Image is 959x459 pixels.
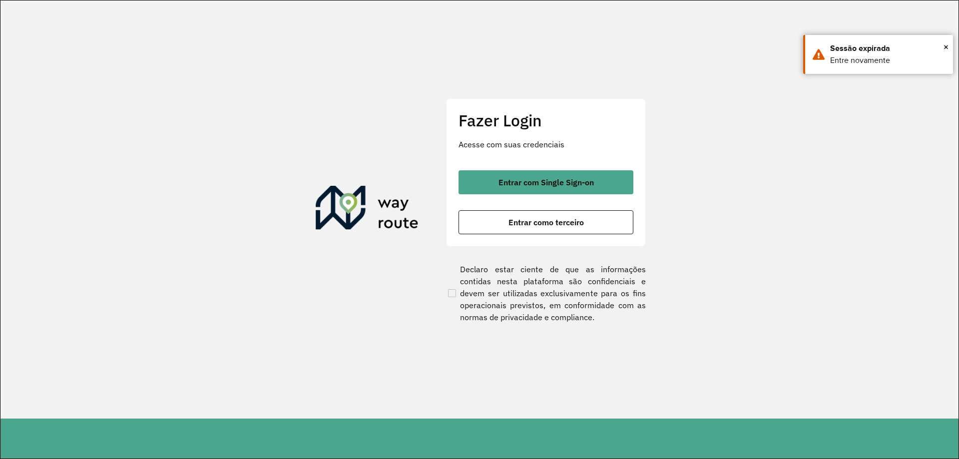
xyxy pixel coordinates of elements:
button: button [459,210,633,234]
span: Entrar com Single Sign-on [498,178,594,186]
div: Entre novamente [830,54,946,66]
div: Sessão expirada [830,42,946,54]
button: button [459,170,633,194]
label: Declaro estar ciente de que as informações contidas nesta plataforma são confidenciais e devem se... [446,263,646,323]
span: × [944,39,949,54]
span: Entrar como terceiro [508,218,584,226]
img: Roteirizador AmbevTech [316,186,419,234]
p: Acesse com suas credenciais [459,138,633,150]
h2: Fazer Login [459,111,633,130]
button: Close [944,39,949,54]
